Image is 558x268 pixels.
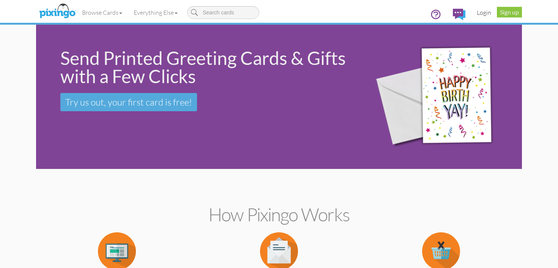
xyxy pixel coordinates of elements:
[558,268,558,268] iframe: Chat
[471,3,497,22] a: Login
[76,3,128,22] a: Browse Cards
[60,93,197,111] a: Try us out, your first card is free!
[187,6,259,19] input: Search cards
[497,7,522,17] a: Sign up
[453,9,465,20] img: comments.svg
[60,49,354,85] div: Send Printed Greeting Cards & Gifts with a Few Clicks
[364,27,520,167] img: 942c5090-71ba-4bfc-9a92-ca782dcda692.png
[37,2,77,21] img: pixingo logo
[49,205,509,225] h2: How Pixingo works
[65,96,192,108] span: Try us out, your first card is free!
[128,3,183,22] a: Everything Else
